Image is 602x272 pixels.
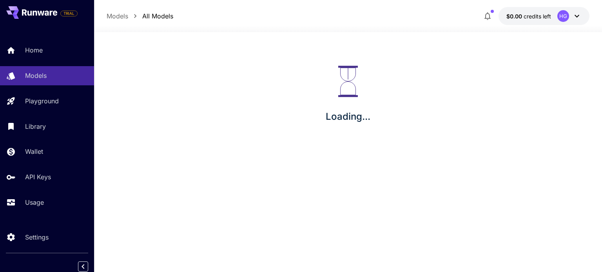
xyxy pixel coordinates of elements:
[499,7,589,25] button: $0.00HG
[25,232,49,242] p: Settings
[78,261,88,272] button: Collapse sidebar
[506,13,524,20] span: $0.00
[524,13,551,20] span: credits left
[326,110,370,124] p: Loading...
[25,96,59,106] p: Playground
[25,122,46,131] p: Library
[60,9,78,18] span: Add your payment card to enable full platform functionality.
[107,11,173,21] nav: breadcrumb
[25,147,43,156] p: Wallet
[25,71,47,80] p: Models
[557,10,569,22] div: HG
[25,45,43,55] p: Home
[506,12,551,20] div: $0.00
[25,172,51,182] p: API Keys
[142,11,173,21] a: All Models
[107,11,128,21] a: Models
[61,11,77,16] span: TRIAL
[25,198,44,207] p: Usage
